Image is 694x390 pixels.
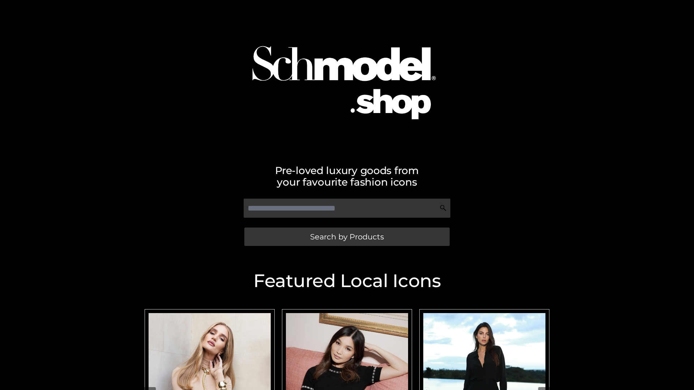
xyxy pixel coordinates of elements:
span: Search by Products [310,233,384,240]
img: Search Icon [440,204,447,212]
h2: Pre-loved luxury goods from your favourite fashion icons [141,165,553,188]
h2: Featured Local Icons​ [141,272,553,290]
a: Search by Products [244,227,450,246]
